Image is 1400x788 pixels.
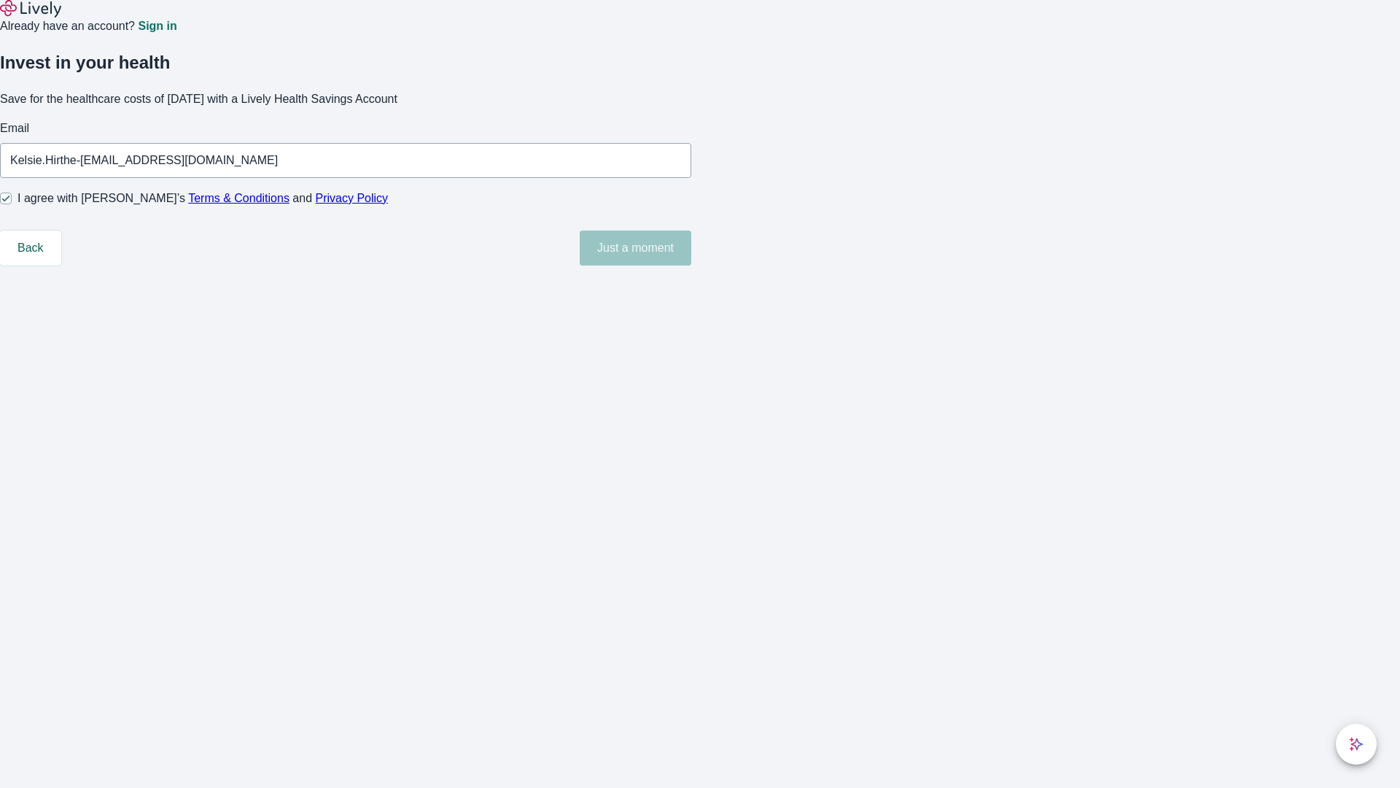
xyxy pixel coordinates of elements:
[138,20,176,32] a: Sign in
[1349,737,1364,752] svg: Lively AI Assistant
[1336,724,1377,765] button: chat
[17,190,388,207] span: I agree with [PERSON_NAME]’s and
[188,192,289,204] a: Terms & Conditions
[316,192,389,204] a: Privacy Policy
